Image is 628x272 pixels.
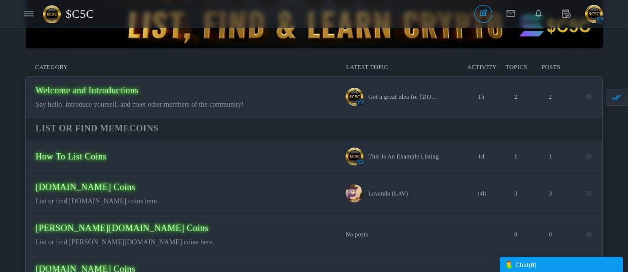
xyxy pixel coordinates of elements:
span: Latest Topic [346,64,388,71]
a: Welcome and Introductions [36,88,139,95]
a: Got a great idea for [DOMAIN_NAME]? We want to hear it! [368,88,442,106]
span: 1 [514,153,517,160]
a: How To List Coins [36,154,107,161]
li: Topics [499,63,534,71]
i: No posts [346,231,499,238]
img: 91x91forum.png [43,5,66,23]
img: cropcircle.png [585,5,603,23]
img: 1000006386.png [346,185,363,202]
span: 0 [514,231,517,238]
time: 14h [464,185,499,202]
span: Welcome and Introductions [36,85,139,95]
h4: List Or Find Memecoins [36,122,592,135]
time: 1h [464,88,499,106]
span: ( ) [529,262,537,269]
a: [DOMAIN_NAME] Coins [36,185,135,192]
span: $C5C [66,2,102,25]
div: Chat [505,259,618,270]
span: [DOMAIN_NAME] Coins [36,182,135,192]
span: [PERSON_NAME][DOMAIN_NAME] Coins [36,223,208,233]
time: 1d [464,148,499,165]
span: Activity [465,63,499,71]
a: [PERSON_NAME][DOMAIN_NAME] Coins [36,226,208,233]
img: cropcircle.png [346,148,363,165]
a: $C5C [43,2,102,25]
img: cropcircle.png [346,88,363,106]
li: Posts [534,63,568,71]
li: Category [35,63,326,71]
span: 3 [549,190,552,197]
a: Lavanda (LAV) [368,185,408,202]
span: 2 [514,93,517,100]
span: 1 [549,153,552,160]
span: 2 [549,93,552,100]
span: How To List Coins [36,152,107,161]
span: 3 [514,190,517,197]
span: 0 [549,231,552,238]
a: This Is An Example Listing [368,148,439,165]
strong: 0 [531,262,534,269]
